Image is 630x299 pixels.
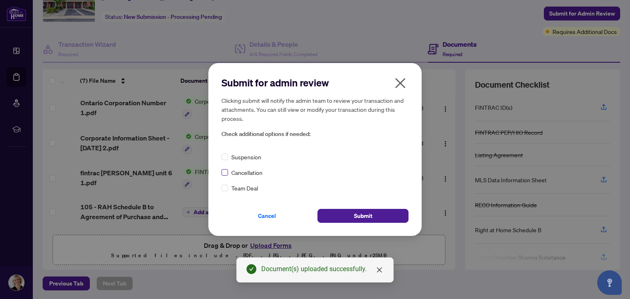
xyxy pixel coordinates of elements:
h2: Submit for admin review [221,76,409,89]
span: Suspension [231,152,261,161]
span: Check additional options if needed: [221,129,409,139]
span: close [394,77,407,90]
div: Document(s) uploaded successfully. [261,264,383,274]
span: Cancellation [231,168,262,177]
h5: Clicking submit will notify the admin team to review your transaction and attachments. You can st... [221,96,409,123]
span: check-circle [247,264,256,274]
span: Team Deal [231,183,258,193]
span: Cancel [258,209,276,222]
a: Close [375,265,384,274]
span: close [376,267,383,273]
button: Submit [317,209,409,223]
button: Open asap [597,270,622,295]
span: Submit [354,209,372,222]
button: Cancel [221,209,313,223]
